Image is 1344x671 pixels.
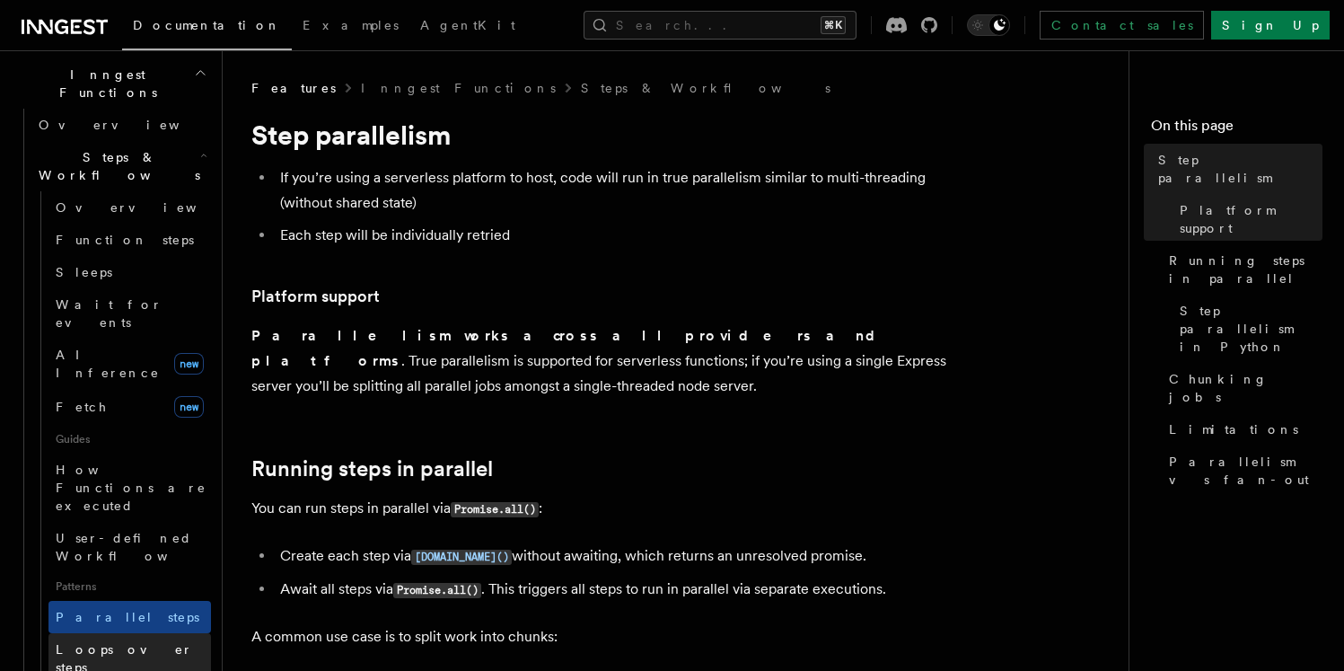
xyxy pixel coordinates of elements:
[292,5,409,49] a: Examples
[48,339,211,389] a: AI Inferencenew
[275,543,970,569] li: Create each step via without awaiting, which returns an unresolved promise.
[133,18,281,32] span: Documentation
[56,610,199,624] span: Parallel steps
[56,400,108,414] span: Fetch
[56,265,112,279] span: Sleeps
[174,396,204,418] span: new
[48,288,211,339] a: Wait for events
[1151,144,1322,194] a: Step parallelism
[56,531,217,563] span: User-defined Workflows
[1162,363,1322,413] a: Chunking jobs
[48,224,211,256] a: Function steps
[1180,302,1322,356] span: Step parallelism in Python
[581,79,830,97] a: Steps & Workflows
[174,353,204,375] span: new
[821,16,846,34] kbd: ⌘K
[48,389,211,425] a: Fetchnew
[1180,201,1322,237] span: Platform support
[31,109,211,141] a: Overview
[251,323,970,399] p: . True parallelism is supported for serverless functions; if you’re using a single Express server...
[275,165,970,216] li: If you’re using a serverless platform to host, code will run in true parallelism similar to multi...
[1040,11,1204,40] a: Contact sales
[1211,11,1330,40] a: Sign Up
[39,118,224,132] span: Overview
[56,297,163,330] span: Wait for events
[251,456,493,481] a: Running steps in parallel
[409,5,526,49] a: AgentKit
[48,425,211,454] span: Guides
[451,502,539,517] code: Promise.all()
[251,284,380,309] a: Platform support
[1169,252,1322,287] span: Running steps in parallel
[1162,244,1322,295] a: Running steps in parallel
[275,223,970,248] li: Each step will be individually retried
[967,14,1010,36] button: Toggle dark mode
[31,141,211,191] button: Steps & Workflows
[1173,194,1322,244] a: Platform support
[1169,453,1322,489] span: Parallelism vs fan-out
[56,233,194,247] span: Function steps
[251,119,970,151] h1: Step parallelism
[251,327,890,369] strong: Parallelism works across all providers and platforms
[31,148,200,184] span: Steps & Workflows
[361,79,556,97] a: Inngest Functions
[1162,413,1322,446] a: Limitations
[56,463,206,513] span: How Functions are executed
[14,58,211,109] button: Inngest Functions
[1162,446,1322,496] a: Parallelism vs fan-out
[122,5,292,50] a: Documentation
[1173,295,1322,363] a: Step parallelism in Python
[251,79,336,97] span: Features
[1169,370,1322,406] span: Chunking jobs
[48,256,211,288] a: Sleeps
[393,583,481,598] code: Promise.all()
[251,496,970,522] p: You can run steps in parallel via :
[48,572,211,601] span: Patterns
[1158,151,1322,187] span: Step parallelism
[303,18,399,32] span: Examples
[411,550,512,565] code: [DOMAIN_NAME]()
[48,522,211,572] a: User-defined Workflows
[1151,115,1322,144] h4: On this page
[14,66,194,102] span: Inngest Functions
[251,624,970,649] p: A common use case is to split work into chunks:
[1169,420,1298,438] span: Limitations
[48,454,211,522] a: How Functions are executed
[48,191,211,224] a: Overview
[56,200,241,215] span: Overview
[56,348,160,380] span: AI Inference
[584,11,856,40] button: Search...⌘K
[275,577,970,603] li: Await all steps via . This triggers all steps to run in parallel via separate executions.
[48,601,211,633] a: Parallel steps
[420,18,515,32] span: AgentKit
[411,547,512,564] a: [DOMAIN_NAME]()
